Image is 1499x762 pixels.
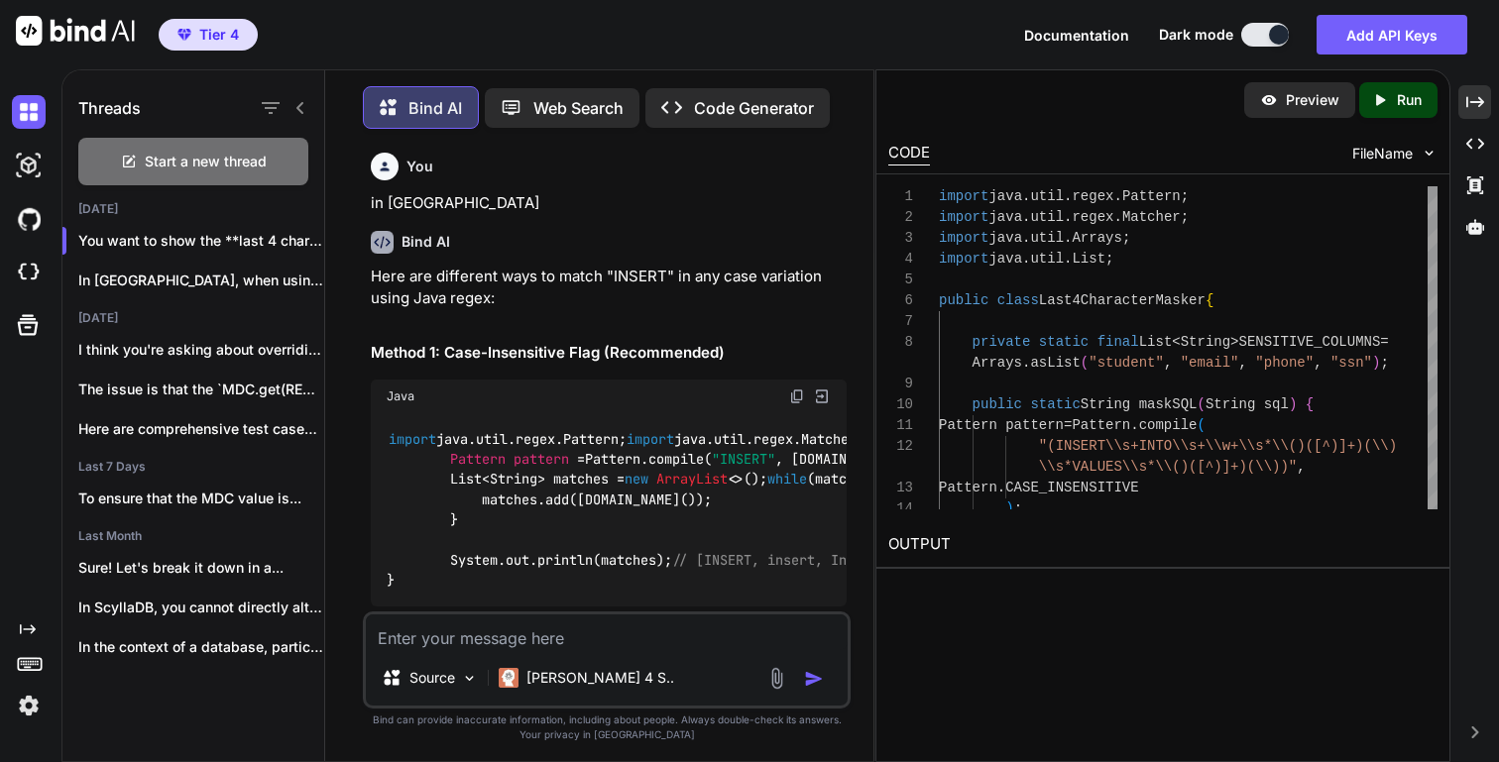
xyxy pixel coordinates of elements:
img: Open in Browser [813,387,831,405]
img: darkChat [12,95,46,129]
span: ; [1181,188,1189,204]
p: The issue is that the `MDC.get(REQUEST_ID)` is... [78,380,324,399]
img: githubDark [12,202,46,236]
span: java [989,188,1023,204]
h6: Bind AI [402,232,450,252]
span: util [1031,188,1065,204]
span: { [1206,292,1213,308]
span: Dark mode [1159,25,1233,45]
h2: Method 1: Case-Insensitive Flag (Recommended) [371,342,847,365]
span: ; [1381,355,1389,371]
span: "email" [1181,355,1239,371]
span: , [1298,459,1306,475]
img: Claude 4 Sonnet [499,668,519,688]
span: java [989,251,1023,267]
p: in [GEOGRAPHIC_DATA] [371,192,847,215]
span: util [1031,251,1065,267]
div: 11 [888,415,913,436]
p: Sure! Let's break it down in a... [78,558,324,578]
span: ( [1198,396,1206,412]
p: In [GEOGRAPHIC_DATA], when using `Pattern.compile()`,... [78,271,324,290]
span: . [1022,209,1030,225]
span: ; [1122,230,1130,246]
span: util [1031,209,1065,225]
div: 6 [888,290,913,311]
img: Bind AI [16,16,135,46]
span: ) [1005,500,1013,516]
h2: OUTPUT [876,521,1449,568]
h2: [DATE] [62,310,324,326]
span: Java [387,388,414,404]
span: String [1181,334,1230,350]
span: // [INSERT, insert, Insert] [672,551,886,569]
span: , [1314,355,1322,371]
span: import [627,430,674,448]
span: pattern [514,450,569,468]
span: class [997,292,1039,308]
p: Source [409,668,455,688]
span: FileName [1352,144,1413,163]
img: preview [1260,91,1278,109]
img: chevron down [1421,145,1438,162]
p: Run [1397,90,1422,110]
span: String maskSQL [1081,396,1198,412]
span: . [1022,355,1030,371]
span: Start a new thread [145,152,267,171]
span: = [1064,417,1072,433]
span: . [1022,251,1030,267]
span: Pattern [939,480,997,495]
span: java [989,230,1023,246]
span: import [939,209,988,225]
span: Documentation [1024,27,1129,44]
span: Pattern [1122,188,1181,204]
button: premiumTier 4 [159,19,258,51]
span: "INSERT" [712,450,775,468]
span: import [939,188,988,204]
span: "ssn" [1330,355,1372,371]
img: attachment [765,667,788,690]
div: 10 [888,394,913,415]
span: Last4CharacterMasker [1039,292,1206,308]
span: String sql [1206,396,1289,412]
div: 13 [888,478,913,498]
div: 12 [888,436,913,457]
p: In ScyllaDB, you cannot directly alter the... [78,598,324,617]
span: ( [1081,355,1089,371]
div: 4 [888,249,913,270]
span: . [1022,188,1030,204]
span: . [1064,188,1072,204]
button: Documentation [1024,25,1129,46]
span: static [1039,334,1089,350]
div: 1 [888,186,913,207]
div: 3 [888,228,913,249]
div: 7 [888,311,913,332]
span: CASE_INSENSITIVE [1005,480,1138,495]
span: import [939,251,988,267]
span: ( [1198,417,1206,433]
span: final [1097,334,1139,350]
h6: You [406,157,433,176]
p: Bind can provide inaccurate information, including about people. Always double-check its answers.... [363,712,851,742]
p: Preview [1286,90,1339,110]
h2: Last 7 Days [62,459,324,475]
span: Tier 4 [199,25,239,45]
h2: [DATE] [62,201,324,217]
span: { [1306,396,1314,412]
span: ) [1372,355,1380,371]
span: , [1239,355,1247,371]
span: ArrayList [656,471,728,489]
span: Pattern pattern [939,417,1064,433]
span: . [1114,209,1122,225]
span: . [1130,417,1138,433]
img: cloudideIcon [12,256,46,289]
img: darkAi-studio [12,149,46,182]
span: util [1031,230,1065,246]
span: compile [1139,417,1198,433]
span: . [1064,251,1072,267]
span: \\s*VALUES\\s*\\()([^)]+)(\\))" [1039,459,1297,475]
span: , [1164,355,1172,371]
p: [PERSON_NAME] 4 S.. [526,668,674,688]
span: List [1139,334,1173,350]
p: Bind AI [408,96,462,120]
span: . [1064,209,1072,225]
